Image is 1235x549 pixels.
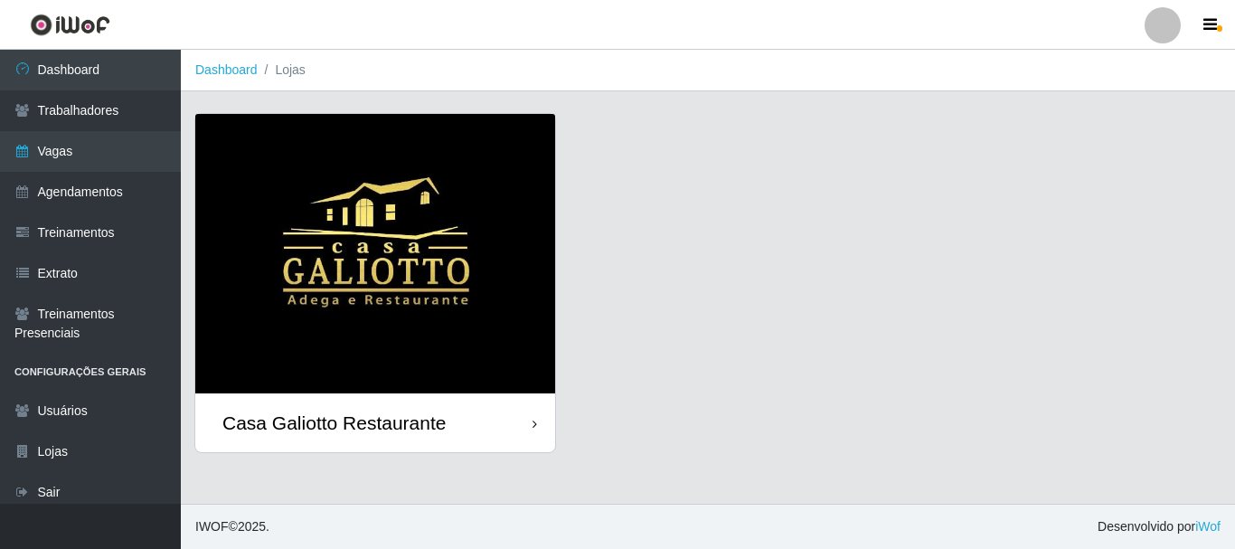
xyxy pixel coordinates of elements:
a: Dashboard [195,62,258,77]
span: IWOF [195,519,229,534]
a: Casa Galiotto Restaurante [195,114,555,452]
img: cardImg [195,114,555,393]
li: Lojas [258,61,306,80]
nav: breadcrumb [181,50,1235,91]
a: iWof [1195,519,1221,534]
span: Desenvolvido por [1098,517,1221,536]
span: © 2025 . [195,517,269,536]
img: CoreUI Logo [30,14,110,36]
div: Casa Galiotto Restaurante [222,412,446,434]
